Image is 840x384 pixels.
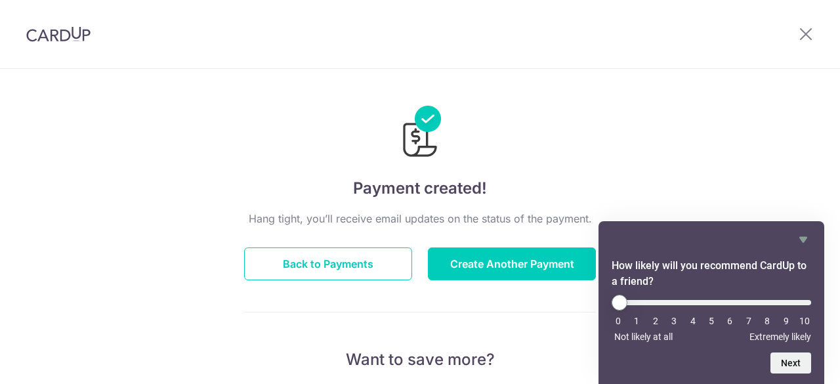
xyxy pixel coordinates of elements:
[770,352,811,373] button: Next question
[244,247,412,280] button: Back to Payments
[26,26,91,42] img: CardUp
[749,331,811,342] span: Extremely likely
[612,258,811,289] h2: How likely will you recommend CardUp to a friend? Select an option from 0 to 10, with 0 being Not...
[761,316,774,326] li: 8
[742,316,755,326] li: 7
[686,316,700,326] li: 4
[612,316,625,326] li: 0
[399,106,441,161] img: Payments
[649,316,662,326] li: 2
[244,177,596,200] h4: Payment created!
[244,349,596,370] p: Want to save more?
[780,316,793,326] li: 9
[614,331,673,342] span: Not likely at all
[612,232,811,373] div: How likely will you recommend CardUp to a friend? Select an option from 0 to 10, with 0 being Not...
[795,232,811,247] button: Hide survey
[667,316,681,326] li: 3
[630,316,643,326] li: 1
[244,211,596,226] p: Hang tight, you’ll receive email updates on the status of the payment.
[612,295,811,342] div: How likely will you recommend CardUp to a friend? Select an option from 0 to 10, with 0 being Not...
[705,316,718,326] li: 5
[723,316,736,326] li: 6
[428,247,596,280] button: Create Another Payment
[798,316,811,326] li: 10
